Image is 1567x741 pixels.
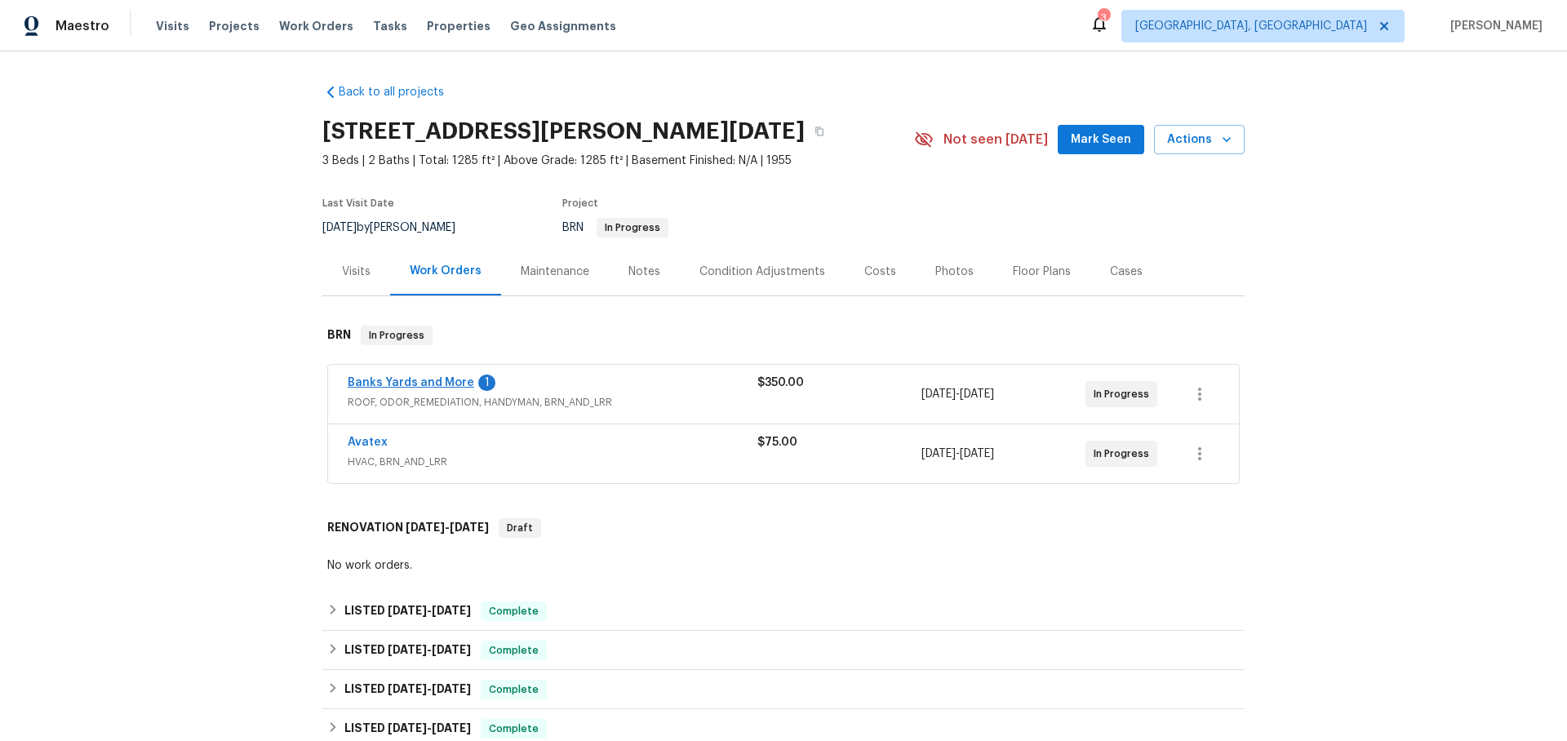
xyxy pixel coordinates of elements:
[348,437,388,448] a: Avatex
[1110,264,1143,280] div: Cases
[960,388,994,400] span: [DATE]
[521,264,589,280] div: Maintenance
[322,84,479,100] a: Back to all projects
[1094,446,1156,462] span: In Progress
[322,153,914,169] span: 3 Beds | 2 Baths | Total: 1285 ft² | Above Grade: 1285 ft² | Basement Finished: N/A | 1955
[1071,130,1131,150] span: Mark Seen
[432,683,471,694] span: [DATE]
[943,131,1048,148] span: Not seen [DATE]
[279,18,353,34] span: Work Orders
[344,641,471,660] h6: LISTED
[1154,125,1245,155] button: Actions
[921,386,994,402] span: -
[322,123,805,140] h2: [STREET_ADDRESS][PERSON_NAME][DATE]
[388,644,427,655] span: [DATE]
[156,18,189,34] span: Visits
[322,502,1245,554] div: RENOVATION [DATE]-[DATE]Draft
[388,722,427,734] span: [DATE]
[322,631,1245,670] div: LISTED [DATE]-[DATE]Complete
[1135,18,1367,34] span: [GEOGRAPHIC_DATA], [GEOGRAPHIC_DATA]
[432,605,471,616] span: [DATE]
[322,222,357,233] span: [DATE]
[322,592,1245,631] div: LISTED [DATE]-[DATE]Complete
[500,520,539,536] span: Draft
[699,264,825,280] div: Condition Adjustments
[427,18,491,34] span: Properties
[348,454,757,470] span: HVAC, BRN_AND_LRR
[921,388,956,400] span: [DATE]
[450,521,489,533] span: [DATE]
[209,18,260,34] span: Projects
[410,263,482,279] div: Work Orders
[921,448,956,459] span: [DATE]
[482,721,545,737] span: Complete
[348,394,757,410] span: ROOF, ODOR_REMEDIATION, HANDYMAN, BRN_AND_LRR
[757,437,797,448] span: $75.00
[935,264,974,280] div: Photos
[322,670,1245,709] div: LISTED [DATE]-[DATE]Complete
[327,326,351,345] h6: BRN
[327,518,489,538] h6: RENOVATION
[344,680,471,699] h6: LISTED
[362,327,431,344] span: In Progress
[482,681,545,698] span: Complete
[482,603,545,619] span: Complete
[406,521,489,533] span: -
[598,223,667,233] span: In Progress
[406,521,445,533] span: [DATE]
[342,264,371,280] div: Visits
[388,722,471,734] span: -
[1013,264,1071,280] div: Floor Plans
[327,557,1240,574] div: No work orders.
[1058,125,1144,155] button: Mark Seen
[1094,386,1156,402] span: In Progress
[55,18,109,34] span: Maestro
[388,605,471,616] span: -
[960,448,994,459] span: [DATE]
[562,198,598,208] span: Project
[388,683,471,694] span: -
[757,377,804,388] span: $350.00
[344,719,471,739] h6: LISTED
[322,218,475,237] div: by [PERSON_NAME]
[1444,18,1543,34] span: [PERSON_NAME]
[864,264,896,280] div: Costs
[344,601,471,621] h6: LISTED
[322,309,1245,362] div: BRN In Progress
[388,644,471,655] span: -
[432,722,471,734] span: [DATE]
[562,222,668,233] span: BRN
[1167,130,1232,150] span: Actions
[482,642,545,659] span: Complete
[510,18,616,34] span: Geo Assignments
[478,375,495,391] div: 1
[628,264,660,280] div: Notes
[921,446,994,462] span: -
[373,20,407,32] span: Tasks
[322,198,394,208] span: Last Visit Date
[1098,10,1109,26] div: 3
[348,377,474,388] a: Banks Yards and More
[805,117,834,146] button: Copy Address
[388,605,427,616] span: [DATE]
[432,644,471,655] span: [DATE]
[388,683,427,694] span: [DATE]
